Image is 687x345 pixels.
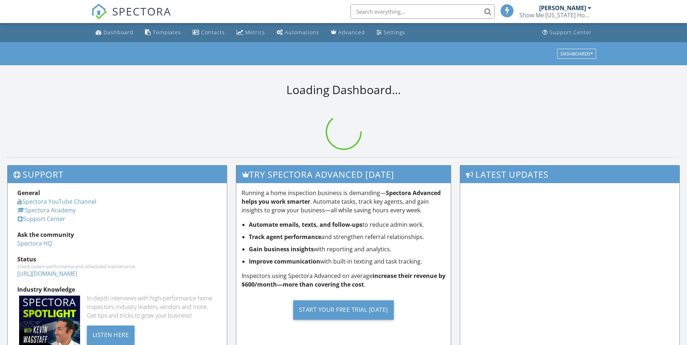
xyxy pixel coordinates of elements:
[519,12,591,19] div: Show Me Missouri Home Inspections LLC.
[17,198,96,205] a: Spectora YouTube Channel
[91,4,107,19] img: The Best Home Inspection Software - Spectora
[245,29,265,36] div: Metrics
[539,4,586,12] div: [PERSON_NAME]
[201,29,225,36] div: Contacts
[249,220,446,229] li: to reduce admin work.
[560,51,593,56] div: Dashboards
[17,270,77,278] a: [URL][DOMAIN_NAME]
[104,29,133,36] div: Dashboard
[351,4,495,19] input: Search everything...
[249,245,314,253] strong: Gain business insights
[249,245,446,253] li: with reporting and analytics.
[112,4,171,19] span: SPECTORA
[17,285,217,294] div: Industry Knowledge
[293,300,394,320] div: Start Your Free Trial [DATE]
[17,255,217,264] div: Status
[550,29,592,36] div: Support Center
[338,29,365,36] div: Advanced
[460,165,679,183] h3: Latest Updates
[87,294,217,320] div: In-depth interviews with high-performance home inspectors, industry leaders, vendors and more. Ge...
[236,165,451,183] h3: Try spectora advanced [DATE]
[17,189,40,197] strong: General
[242,295,446,325] a: Start Your Free Trial [DATE]
[249,233,321,241] strong: Track agent performance
[17,264,217,269] div: Check system performance and scheduled maintenance.
[17,215,65,223] a: Support Center
[249,257,446,266] li: with built-in texting and task tracking.
[17,206,76,214] a: Spectora Academy
[242,189,441,205] strong: Spectora Advanced helps you work smarter
[328,26,368,39] a: Advanced
[87,331,135,339] a: Listen Here
[153,29,181,36] div: Templates
[242,271,446,289] p: Inspectors using Spectora Advanced on average .
[242,189,446,214] p: Running a home inspection business is demanding— . Automate tasks, track key agents, and gain ins...
[17,239,52,247] a: Spectora HQ
[557,49,596,59] button: Dashboards
[249,257,320,265] strong: Improve communication
[8,165,227,183] h3: Support
[374,26,408,39] a: Settings
[249,233,446,241] li: and strengthen referral relationships.
[540,26,595,39] a: Support Center
[87,326,135,345] div: Listen Here
[234,26,268,39] a: Metrics
[93,26,136,39] a: Dashboard
[384,29,405,36] div: Settings
[17,230,217,239] div: Ask the community
[91,10,171,25] a: SPECTORA
[249,221,362,229] strong: Automate emails, texts, and follow-ups
[190,26,228,39] a: Contacts
[242,272,445,288] strong: increase their revenue by $600/month—more than covering the cost
[285,29,319,36] div: Automations
[274,26,322,39] a: Automations (Basic)
[142,26,184,39] a: Templates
